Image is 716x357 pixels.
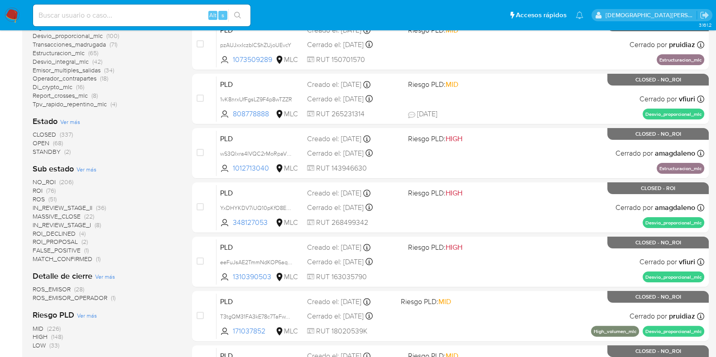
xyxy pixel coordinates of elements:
[698,21,711,29] span: 3.161.2
[700,10,709,20] a: Salir
[209,11,216,19] span: Alt
[576,11,583,19] a: Notificaciones
[605,11,697,19] p: cristian.porley@mercadolibre.com
[516,10,567,20] span: Accesos rápidos
[228,9,247,22] button: search-icon
[221,11,224,19] span: s
[33,10,250,21] input: Buscar usuario o caso...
